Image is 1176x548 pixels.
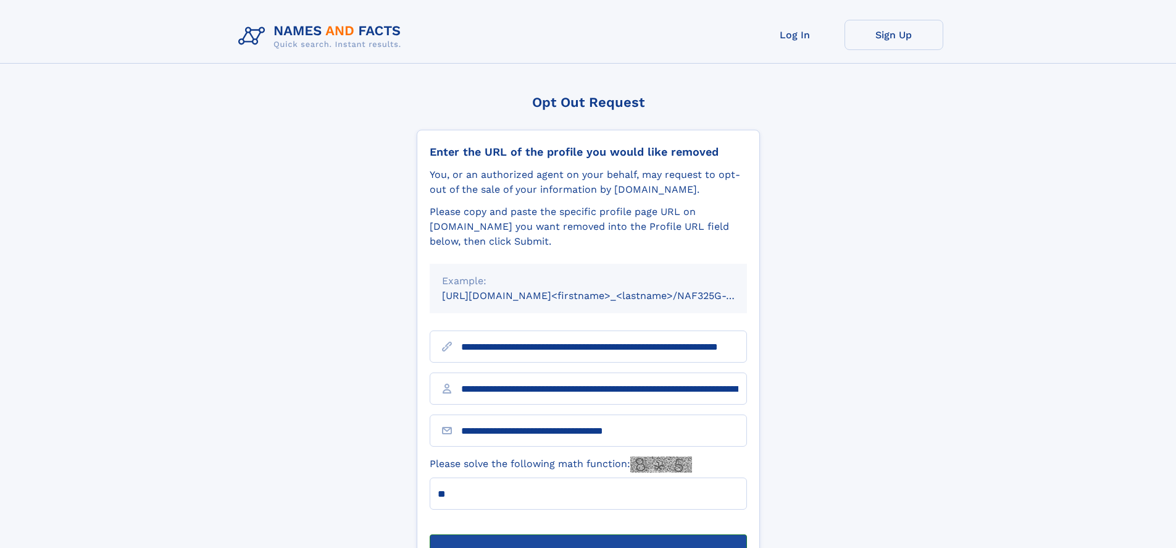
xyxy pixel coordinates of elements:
[442,274,735,289] div: Example:
[430,167,747,197] div: You, or an authorized agent on your behalf, may request to opt-out of the sale of your informatio...
[844,20,943,50] a: Sign Up
[417,95,760,110] div: Opt Out Request
[233,20,411,53] img: Logo Names and Facts
[430,457,692,473] label: Please solve the following math function:
[430,145,747,159] div: Enter the URL of the profile you would like removed
[746,20,844,50] a: Log In
[430,204,747,249] div: Please copy and paste the specific profile page URL on [DOMAIN_NAME] you want removed into the Pr...
[442,290,770,301] small: [URL][DOMAIN_NAME]<firstname>_<lastname>/NAF325G-xxxxxxxx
